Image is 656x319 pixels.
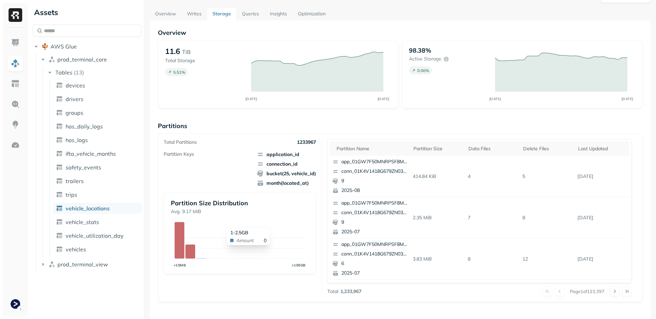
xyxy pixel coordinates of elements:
img: Dashboard [11,38,20,47]
p: 12 [520,253,575,265]
div: Last updated [578,145,626,152]
p: Page 1 of 123,397 [570,288,604,294]
span: Tables [55,69,72,76]
tspan: [DATE] [489,97,501,101]
a: hos_daily_logs [53,121,142,132]
p: Active storage [409,56,441,62]
button: app_01GW7F50MNRPSF8MFHFDEVDVJAconn_01K4V1418G679ZN03QM3XQ868T62025-07 [330,238,410,279]
p: TiB [182,48,191,56]
span: connection_id [257,161,316,167]
p: 2025-08 [341,187,408,194]
a: Overview [150,8,181,20]
p: Partitions [158,122,642,130]
div: Delete Files [523,145,571,152]
button: app_01GW7F50MNRPSF8MFHFDEVDVJAconn_01K4V1418G679ZN03QM3XQ868T92025-07 [330,197,410,238]
tspan: [DATE] [621,97,633,101]
img: table [56,178,63,184]
p: 8 [520,212,575,224]
p: conn_01K4V1418G679ZN03QM3XQ868T [341,251,408,258]
p: Sep 11, 2025 [575,253,630,265]
a: Insights [264,8,292,20]
p: Total Partitions [164,139,197,145]
img: table [56,82,63,89]
span: devices [66,82,85,89]
p: Sep 11, 2025 [575,212,630,224]
p: app_01GW7F50MNRPSF8MFHFDEVDVJA [341,158,408,165]
a: vehicle_locations [53,203,142,214]
a: trailers [53,176,142,186]
div: Partition size [413,145,462,152]
a: devices [53,80,142,91]
img: Query Explorer [11,100,20,109]
a: ifta_vehicle_months [53,148,142,159]
tspan: >100GB [292,263,306,267]
img: table [56,109,63,116]
img: table [56,246,63,253]
p: ( 13 ) [74,69,84,76]
img: table [56,219,63,225]
div: Partition name [337,145,407,152]
span: ifta_vehicle_months [66,150,116,157]
span: vehicle_locations [66,205,110,212]
span: trailers [66,178,84,184]
p: conn_01K4V1418G679ZN03QM3XQ868T [341,168,408,175]
span: drivers [66,96,83,102]
img: table [56,96,63,102]
img: table [56,205,63,212]
span: vehicles [66,246,86,253]
div: Assets [33,7,141,18]
p: 8 [465,253,520,265]
img: table [56,150,63,157]
p: Total [327,288,338,295]
a: vehicle_utilization_day [53,230,142,241]
p: 5.51 % [173,70,185,75]
img: table [56,191,63,198]
a: vehicle_stats [53,217,142,227]
img: root [42,43,49,50]
span: trips [66,191,77,198]
p: 9 [341,178,408,184]
tspan: [DATE] [245,97,257,101]
p: 2025-07 [341,270,408,277]
p: 1,233,967 [340,288,361,295]
span: hos_logs [66,137,88,143]
p: 7 [465,212,520,224]
span: hos_daily_logs [66,123,103,130]
img: table [56,164,63,171]
p: 1233967 [297,139,316,145]
span: month(located_at) [257,180,316,186]
img: Asset Explorer [11,79,20,88]
button: AWS Glue [33,41,141,52]
span: safety_events [66,164,101,171]
a: safety_events [53,162,142,173]
a: drivers [53,94,142,105]
p: conn_01K4V1418G679ZN03QM3XQ868T [341,209,408,216]
img: table [56,232,63,239]
div: Data Files [468,145,517,152]
img: table [56,123,63,130]
img: table [56,137,63,143]
p: Partition Size Distribution [171,199,309,207]
p: 11.6 [165,46,180,56]
img: Optimization [11,141,20,150]
p: Sep 11, 2025 [575,170,630,182]
tspan: [DATE] [377,97,389,101]
p: app_01GW7F50MNRPSF8MFHFDEVDVJA [341,241,408,248]
button: prod_terminal_view [40,259,141,270]
button: prod_terminal_core [40,54,141,65]
p: Avg. 9.17 MiB [171,208,309,215]
p: 2.35 MiB [410,212,465,224]
button: app_01GW7F50MNRPSF8MFHFDEVDVJAconn_01K4V1418G679ZN03QM3XQ868T92025-08 [330,156,410,197]
p: 4 [465,170,520,182]
p: app_01GW7F50MNRPSF8MFHFDEVDVJA [341,200,408,207]
p: 2025-07 [341,228,408,235]
button: Tables(13) [46,67,142,78]
p: 5 [520,170,575,182]
span: groups [66,109,83,116]
a: Storage [207,8,236,20]
p: Total Storage [165,57,244,64]
p: 3.83 MiB [410,253,465,265]
span: AWS Glue [51,43,77,50]
p: Partition Keys [164,151,194,157]
span: prod_terminal_core [57,56,107,63]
